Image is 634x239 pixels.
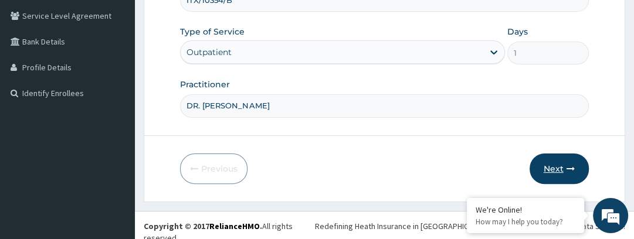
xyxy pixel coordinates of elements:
[61,66,197,81] div: Chat with us now
[144,221,262,231] strong: Copyright © 2017 .
[476,204,575,215] div: We're Online!
[6,137,223,178] textarea: Type your message and hit 'Enter'
[192,6,221,34] div: Minimize live chat window
[187,46,232,58] div: Outpatient
[180,78,230,90] label: Practitioner
[315,220,625,232] div: Redefining Heath Insurance in [GEOGRAPHIC_DATA] using Telemedicine and Data Science!
[507,26,528,37] label: Days
[530,153,589,184] button: Next
[68,56,162,175] span: We're online!
[180,153,248,184] button: Previous
[180,94,588,117] input: Enter Name
[476,217,575,227] p: How may I help you today?
[22,59,48,88] img: d_794563401_company_1708531726252_794563401
[180,26,245,37] label: Type of Service
[209,221,260,231] a: RelianceHMO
